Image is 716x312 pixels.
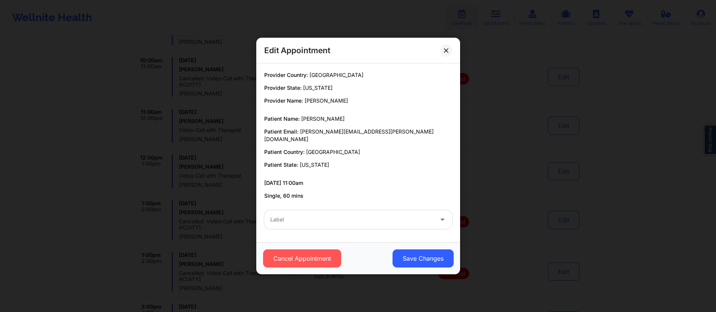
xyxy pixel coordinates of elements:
p: Patient State: [264,161,452,169]
span: [US_STATE] [300,161,329,168]
p: Single, 60 mins [264,192,452,200]
span: [PERSON_NAME] [301,115,345,122]
span: [GEOGRAPHIC_DATA] [309,72,363,78]
h2: Edit Appointment [264,45,330,55]
p: [DATE] 11:00am [264,179,452,187]
p: Patient Email: [264,128,452,143]
p: Provider Name: [264,97,452,105]
span: [US_STATE] [303,85,333,91]
span: [PERSON_NAME] [305,97,348,104]
p: Provider State: [264,84,452,92]
span: [GEOGRAPHIC_DATA] [306,149,360,155]
button: Save Changes [392,249,453,267]
span: [PERSON_NAME][EMAIL_ADDRESS][PERSON_NAME][DOMAIN_NAME] [264,128,434,142]
p: Provider Country: [264,71,452,79]
p: Patient Country: [264,148,452,156]
p: Patient Name: [264,115,452,123]
button: Cancel Appointment [263,249,341,267]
